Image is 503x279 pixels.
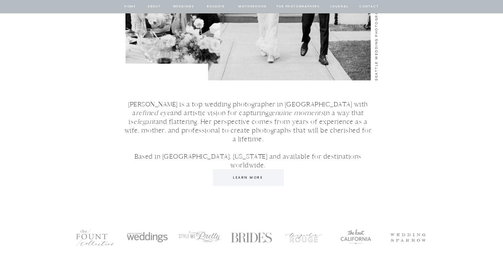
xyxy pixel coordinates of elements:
i: refined eye [136,109,171,117]
i: elegant [134,118,156,125]
a: journal [329,4,350,10]
a: for photographers [276,4,320,10]
a: Motherhood [239,4,266,10]
a: Learn More [218,175,279,181]
a: contact [358,4,380,10]
a: Weddings [172,4,195,10]
p: [PERSON_NAME] is a top wedding photographer in [GEOGRAPHIC_DATA] with a and artistic vision for c... [123,100,373,155]
a: home [124,4,137,10]
i: genuine moments [268,109,324,117]
a: about [147,4,161,10]
a: BOUDOIR [206,4,226,10]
